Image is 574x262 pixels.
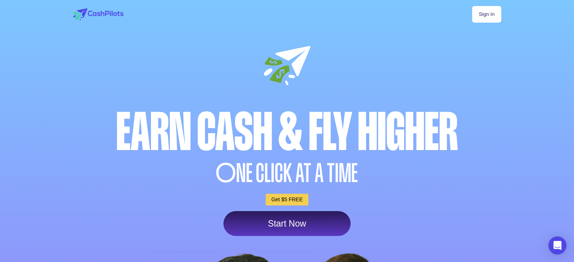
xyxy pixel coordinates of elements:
[216,160,236,186] span: O
[71,160,503,186] div: NE CLICK AT A TIME
[73,8,123,20] img: logo
[266,194,308,205] a: Get $5 FREE
[223,211,351,236] a: Start Now
[548,236,566,254] div: Open Intercom Messenger
[71,106,503,158] div: Earn Cash & Fly higher
[472,6,501,23] a: Sign In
